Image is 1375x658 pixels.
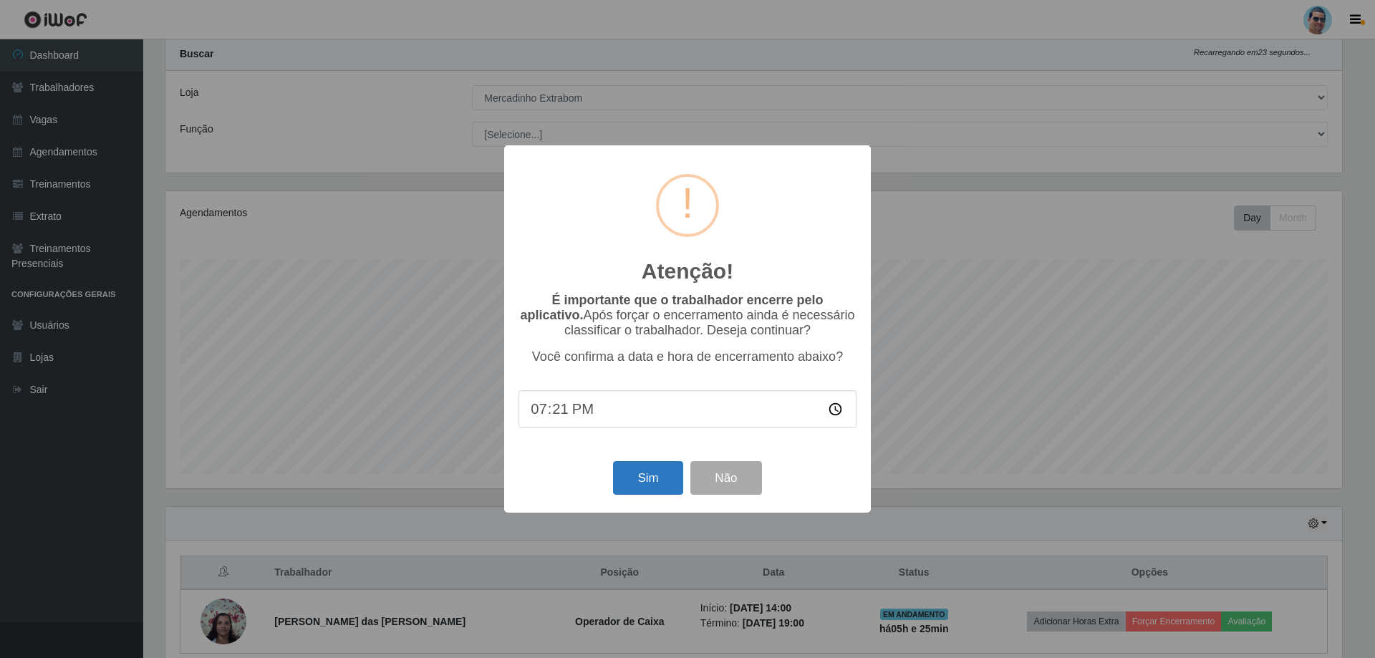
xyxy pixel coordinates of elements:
[520,293,823,322] b: É importante que o trabalhador encerre pelo aplicativo.
[642,258,733,284] h2: Atenção!
[518,349,857,364] p: Você confirma a data e hora de encerramento abaixo?
[518,293,857,338] p: Após forçar o encerramento ainda é necessário classificar o trabalhador. Deseja continuar?
[690,461,761,495] button: Não
[613,461,682,495] button: Sim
